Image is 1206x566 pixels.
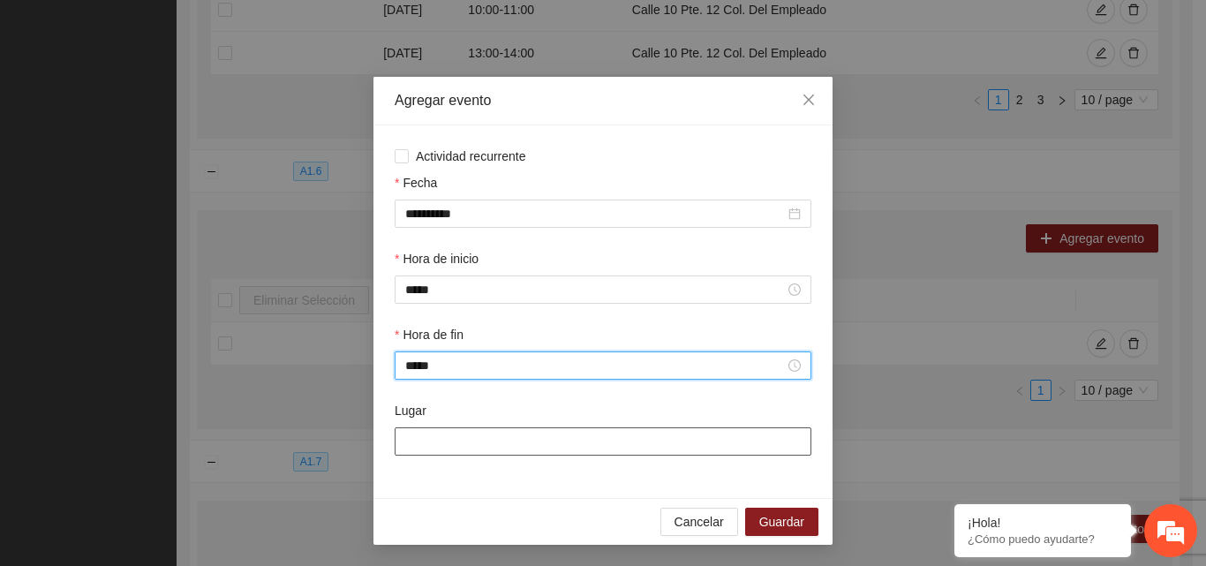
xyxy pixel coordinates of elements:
[745,508,818,536] button: Guardar
[405,280,785,299] input: Hora de inicio
[405,204,785,223] input: Fecha
[802,93,816,107] span: close
[395,401,426,420] label: Lugar
[395,91,811,110] div: Agregar evento
[759,512,804,532] span: Guardar
[675,512,724,532] span: Cancelar
[395,173,437,192] label: Fecha
[968,532,1118,546] p: ¿Cómo puedo ayudarte?
[405,356,785,375] input: Hora de fin
[290,9,332,51] div: Minimizar ventana de chat en vivo
[92,91,297,113] div: Conversaciones
[95,415,251,449] div: Chatear ahora
[44,209,301,389] span: No hay ninguna conversación en curso
[409,147,533,166] span: Actividad recurrente
[785,77,833,125] button: Close
[968,516,1118,530] div: ¡Hola!
[395,427,811,456] input: Lugar
[395,249,479,268] label: Hora de inicio
[660,508,738,536] button: Cancelar
[395,325,464,344] label: Hora de fin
